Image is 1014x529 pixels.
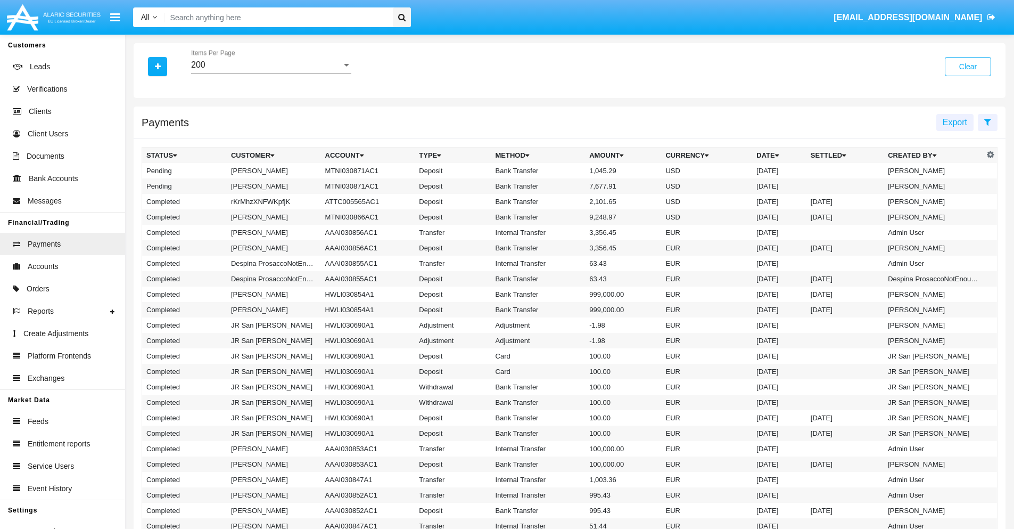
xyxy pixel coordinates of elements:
span: [EMAIL_ADDRESS][DOMAIN_NAME] [834,13,982,22]
td: [PERSON_NAME] [227,240,321,256]
td: AAAI030855AC1 [321,256,415,271]
td: Adjustment [415,333,491,348]
td: [DATE] [752,333,806,348]
td: [DATE] [752,441,806,457]
td: [PERSON_NAME] [884,302,984,318]
td: [DATE] [752,410,806,426]
td: 63.43 [585,256,661,271]
td: MTNI030866AC1 [321,209,415,225]
td: 100.00 [585,379,661,395]
td: [DATE] [752,240,806,256]
td: [DATE] [752,271,806,287]
td: MTNI030871AC1 [321,178,415,194]
td: Bank Transfer [491,240,586,256]
td: 1,003.36 [585,472,661,487]
td: [DATE] [752,302,806,318]
td: HWLI030690A1 [321,379,415,395]
td: Despina ProsaccoNotEnoughMoney [227,256,321,271]
td: Bank Transfer [491,178,586,194]
td: HWLI030854A1 [321,302,415,318]
td: 999,000.00 [585,302,661,318]
td: EUR [661,503,752,518]
span: Verifications [27,84,67,95]
td: [DATE] [806,287,884,302]
td: JR San [PERSON_NAME] [227,333,321,348]
td: AAAI030853AC1 [321,441,415,457]
th: Created By [884,148,984,164]
span: Documents [27,151,64,162]
a: All [133,12,165,23]
td: [PERSON_NAME] [884,503,984,518]
img: Logo image [5,2,102,33]
td: JR San [PERSON_NAME] [227,364,321,379]
td: [DATE] [752,287,806,302]
td: [PERSON_NAME] [884,209,984,225]
span: Payments [28,239,61,250]
td: Completed [142,240,227,256]
td: Despina ProsaccoNotEnoughMoney [227,271,321,287]
td: Adjustment [415,318,491,333]
td: [DATE] [752,472,806,487]
td: HWLI030854A1 [321,287,415,302]
td: [DATE] [752,426,806,441]
td: Deposit [415,163,491,178]
th: Amount [585,148,661,164]
td: JR San [PERSON_NAME] [227,348,321,364]
td: [DATE] [752,395,806,410]
td: Deposit [415,271,491,287]
td: AAAI030853AC1 [321,457,415,472]
td: Bank Transfer [491,379,586,395]
td: EUR [661,256,752,271]
td: Deposit [415,457,491,472]
td: [PERSON_NAME] [884,318,984,333]
td: JR San [PERSON_NAME] [227,410,321,426]
td: HWLI030690A1 [321,410,415,426]
span: Export [943,118,967,127]
td: [DATE] [806,302,884,318]
td: Internal Transfer [491,472,586,487]
td: EUR [661,487,752,503]
td: USD [661,178,752,194]
span: Bank Accounts [29,173,78,184]
td: [PERSON_NAME] [227,287,321,302]
td: [PERSON_NAME] [884,287,984,302]
td: 100.00 [585,364,661,379]
td: [PERSON_NAME] [227,487,321,503]
span: Accounts [28,261,59,272]
td: EUR [661,348,752,364]
td: Completed [142,287,227,302]
h5: Payments [142,118,189,127]
td: EUR [661,240,752,256]
span: All [141,13,150,21]
td: -1.98 [585,318,661,333]
td: [DATE] [752,379,806,395]
td: HWLI030690A1 [321,364,415,379]
td: JR San [PERSON_NAME] [227,379,321,395]
td: Withdrawal [415,379,491,395]
td: Deposit [415,287,491,302]
span: Event History [28,483,72,494]
td: Internal Transfer [491,225,586,240]
td: Deposit [415,503,491,518]
td: Deposit [415,178,491,194]
td: JR San [PERSON_NAME] [884,395,984,410]
td: Transfer [415,441,491,457]
td: 63.43 [585,271,661,287]
td: HWLI030690A1 [321,318,415,333]
td: JR San [PERSON_NAME] [227,426,321,441]
input: Search [165,7,389,27]
td: Admin User [884,472,984,487]
button: Clear [945,57,991,76]
td: AAAI030856AC1 [321,225,415,240]
td: Completed [142,348,227,364]
span: Exchanges [28,373,64,384]
td: [PERSON_NAME] [227,472,321,487]
td: JR San [PERSON_NAME] [884,379,984,395]
td: ATTC005565AC1 [321,194,415,209]
td: Admin User [884,487,984,503]
td: [PERSON_NAME] [884,240,984,256]
td: Admin User [884,256,984,271]
span: Reports [28,306,54,317]
td: Completed [142,194,227,209]
td: HWLI030690A1 [321,348,415,364]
